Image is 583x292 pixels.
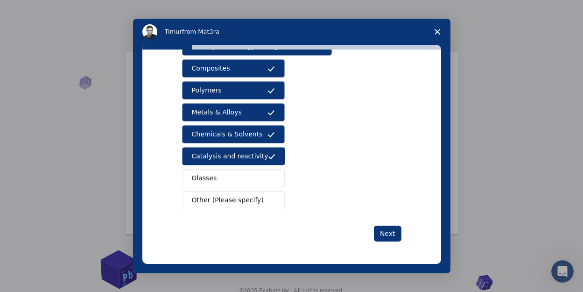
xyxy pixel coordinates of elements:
[20,7,53,15] span: Support
[192,195,264,205] span: Other (Please specify)
[192,129,263,139] span: Chemicals & Solvents
[182,28,219,35] span: from Mat3ra
[165,28,182,35] span: Timur
[182,125,285,143] button: Chemicals & Solvents
[182,169,285,187] button: Glasses
[374,226,401,242] button: Next
[192,85,222,95] span: Polymers
[182,59,285,78] button: Composites
[182,147,286,165] button: Catalysis and reactivity
[182,191,285,209] button: Other (Please specify)
[192,173,217,183] span: Glasses
[424,19,450,45] span: Close survey
[192,64,230,73] span: Composites
[142,24,157,39] img: Profile image for Timur
[182,103,285,121] button: Metals & Alloys
[182,81,285,100] button: Polymers
[192,151,268,161] span: Catalysis and reactivity
[192,107,242,117] span: Metals & Alloys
